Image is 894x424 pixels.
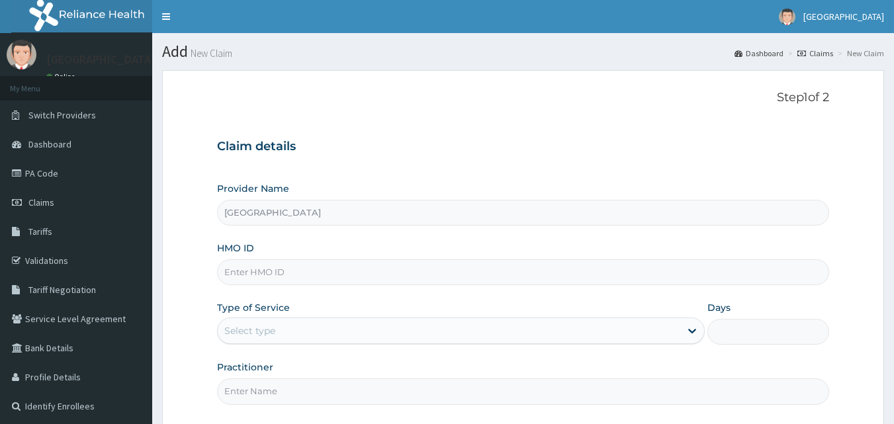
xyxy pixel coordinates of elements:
[803,11,884,22] span: [GEOGRAPHIC_DATA]
[7,40,36,69] img: User Image
[735,48,783,59] a: Dashboard
[217,378,830,404] input: Enter Name
[217,140,830,154] h3: Claim details
[217,182,289,195] label: Provider Name
[28,138,71,150] span: Dashboard
[779,9,795,25] img: User Image
[28,196,54,208] span: Claims
[217,360,273,374] label: Practitioner
[217,301,290,314] label: Type of Service
[28,226,52,237] span: Tariffs
[707,301,731,314] label: Days
[217,259,830,285] input: Enter HMO ID
[834,48,884,59] li: New Claim
[46,54,156,65] p: [GEOGRAPHIC_DATA]
[46,72,78,81] a: Online
[28,284,96,296] span: Tariff Negotiation
[188,48,232,58] small: New Claim
[162,43,884,60] h1: Add
[797,48,833,59] a: Claims
[224,324,275,337] div: Select type
[217,91,830,105] p: Step 1 of 2
[217,241,254,255] label: HMO ID
[28,109,96,121] span: Switch Providers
